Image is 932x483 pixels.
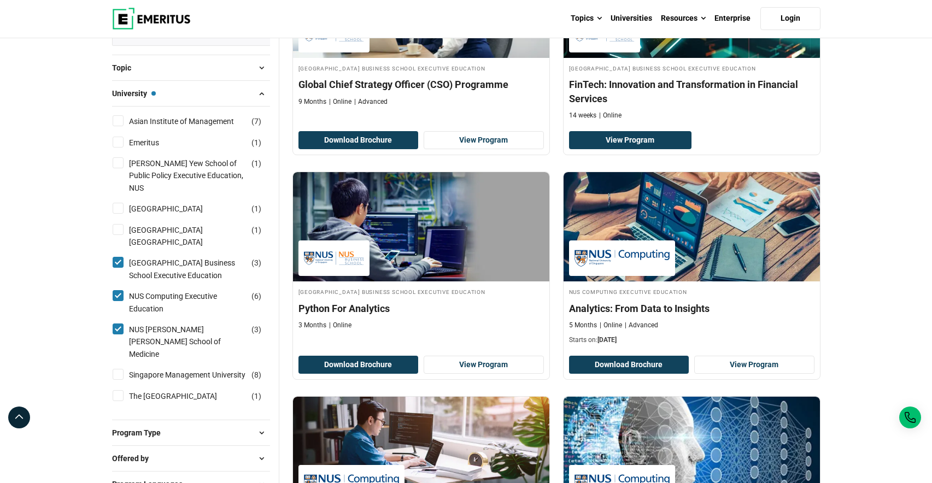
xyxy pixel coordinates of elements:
[251,323,261,335] span: ( )
[569,302,814,315] h4: Analytics: From Data to Insights
[569,287,814,296] h4: NUS Computing Executive Education
[112,452,157,464] span: Offered by
[597,336,617,344] span: [DATE]
[293,172,549,335] a: Data Science and Analytics Course by National University of Singapore Business School Executive E...
[298,321,326,330] p: 3 Months
[760,7,820,30] a: Login
[251,137,261,149] span: ( )
[129,323,268,360] a: NUS [PERSON_NAME] [PERSON_NAME] School of Medicine
[329,321,351,330] p: Online
[112,425,270,441] button: Program Type
[293,172,549,281] img: Python For Analytics | Online Data Science and Analytics Course
[129,257,268,281] a: [GEOGRAPHIC_DATA] Business School Executive Education
[298,287,544,296] h4: [GEOGRAPHIC_DATA] Business School Executive Education
[298,97,326,107] p: 9 Months
[304,246,364,270] img: National University of Singapore Business School Executive Education
[129,137,181,149] a: Emeritus
[424,356,544,374] a: View Program
[424,131,544,150] a: View Program
[254,226,259,234] span: 1
[569,111,596,120] p: 14 weeks
[112,62,140,74] span: Topic
[600,321,622,330] p: Online
[564,172,820,281] img: Analytics: From Data to Insights | Online Data Science and Analytics Course
[251,257,261,269] span: ( )
[251,157,261,169] span: ( )
[569,63,814,73] h4: [GEOGRAPHIC_DATA] Business School Executive Education
[694,356,814,374] a: View Program
[129,115,256,127] a: Asian Institute of Management
[298,302,544,315] h4: Python For Analytics
[298,356,419,374] button: Download Brochure
[112,60,270,76] button: Topic
[625,321,658,330] p: Advanced
[251,390,261,402] span: ( )
[569,335,814,345] p: Starts on:
[254,138,259,147] span: 1
[569,78,814,105] h4: FinTech: Innovation and Transformation in Financial Services
[329,97,351,107] p: Online
[112,85,270,102] button: University
[112,450,270,467] button: Offered by
[569,131,692,150] a: View Program
[354,97,388,107] p: Advanced
[129,157,268,194] a: [PERSON_NAME] Yew School of Public Policy Executive Education, NUS
[254,159,259,168] span: 1
[129,290,268,315] a: NUS Computing Executive Education
[298,131,419,150] button: Download Brochure
[298,78,544,91] h4: Global Chief Strategy Officer (CSO) Programme
[254,392,259,400] span: 1
[254,117,259,126] span: 7
[254,370,259,379] span: 8
[129,369,267,381] a: Singapore Management University
[112,87,156,99] span: University
[254,292,259,301] span: 6
[599,111,622,120] p: Online
[129,224,268,249] a: [GEOGRAPHIC_DATA] [GEOGRAPHIC_DATA]
[251,115,261,127] span: ( )
[254,204,259,213] span: 1
[129,390,239,402] a: The [GEOGRAPHIC_DATA]
[112,427,169,439] span: Program Type
[569,321,597,330] p: 5 Months
[564,172,820,350] a: Data Science and Analytics Course by NUS Computing Executive Education - December 23, 2025 NUS Co...
[251,369,261,381] span: ( )
[575,246,670,270] img: NUS Computing Executive Education
[569,356,689,374] button: Download Brochure
[251,203,261,215] span: ( )
[298,63,544,73] h4: [GEOGRAPHIC_DATA] Business School Executive Education
[254,258,259,267] span: 3
[254,325,259,334] span: 3
[251,224,261,236] span: ( )
[251,290,261,302] span: ( )
[129,203,225,215] a: [GEOGRAPHIC_DATA]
